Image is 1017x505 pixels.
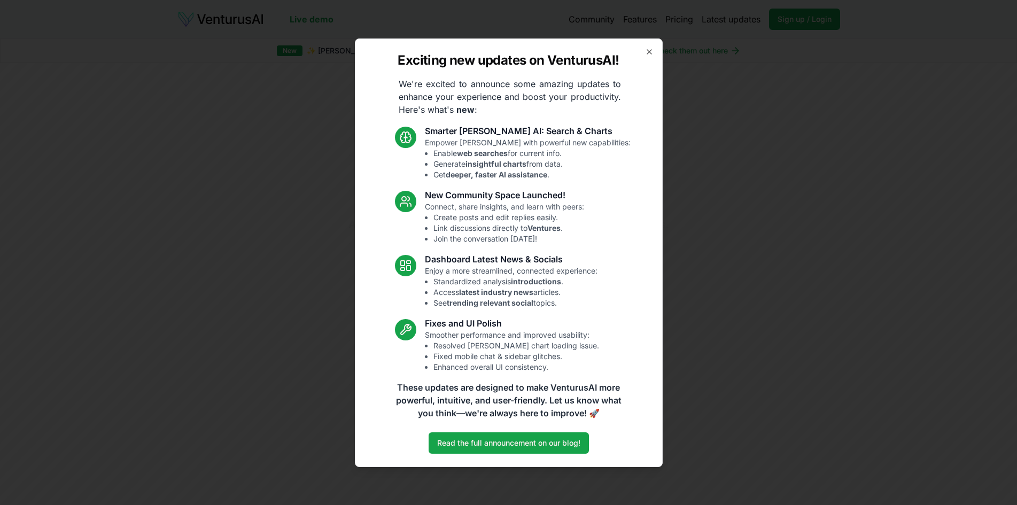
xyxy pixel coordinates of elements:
li: Create posts and edit replies easily. [433,212,584,223]
strong: new [456,104,475,115]
li: Link discussions directly to . [433,223,584,234]
strong: Ventures [527,223,561,232]
p: Connect, share insights, and learn with peers: [425,201,584,244]
strong: introductions [511,277,561,286]
p: Empower [PERSON_NAME] with powerful new capabilities: [425,137,631,180]
li: Standardized analysis . [433,276,597,287]
h3: Smarter [PERSON_NAME] AI: Search & Charts [425,125,631,137]
strong: insightful charts [465,159,526,168]
p: We're excited to announce some amazing updates to enhance your experience and boost your producti... [390,77,630,116]
strong: latest industry news [459,288,533,297]
li: Resolved [PERSON_NAME] chart loading issue. [433,340,599,351]
li: Access articles. [433,287,597,298]
a: Read the full announcement on our blog! [429,432,589,454]
li: Get . [433,169,631,180]
strong: trending relevant social [447,298,533,307]
p: These updates are designed to make VenturusAI more powerful, intuitive, and user-friendly. Let us... [389,381,628,419]
p: Smoother performance and improved usability: [425,330,599,372]
li: Join the conversation [DATE]! [433,234,584,244]
li: Fixed mobile chat & sidebar glitches. [433,351,599,362]
li: Enable for current info. [433,148,631,159]
h3: Dashboard Latest News & Socials [425,253,597,266]
h3: Fixes and UI Polish [425,317,599,330]
h3: New Community Space Launched! [425,189,584,201]
h2: Exciting new updates on VenturusAI! [398,52,619,69]
li: See topics. [433,298,597,308]
li: Enhanced overall UI consistency. [433,362,599,372]
strong: web searches [457,149,508,158]
p: Enjoy a more streamlined, connected experience: [425,266,597,308]
li: Generate from data. [433,159,631,169]
strong: deeper, faster AI assistance [446,170,547,179]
